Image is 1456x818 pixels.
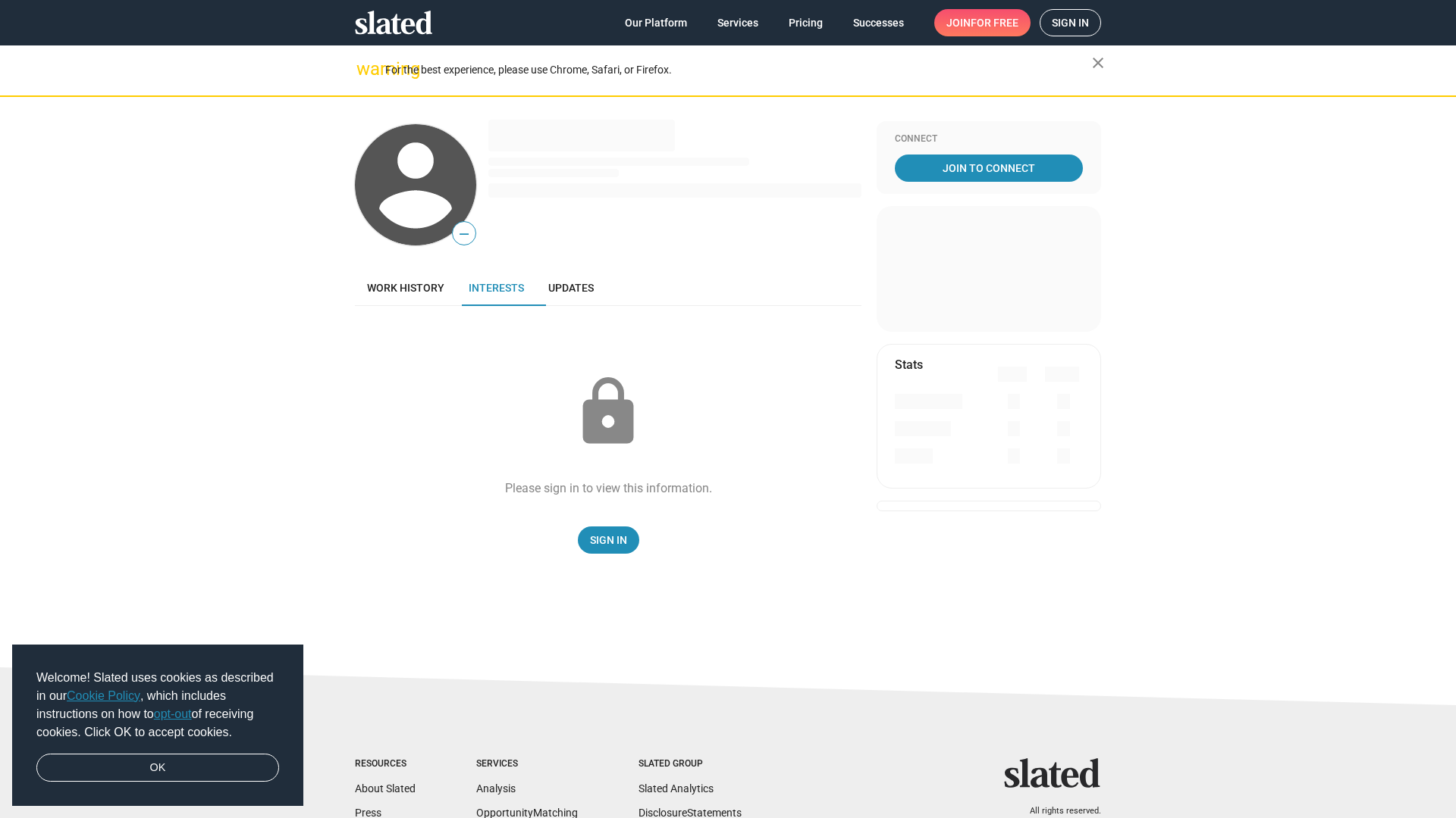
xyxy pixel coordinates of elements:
div: Services [476,758,578,770]
a: Analysis [476,782,516,795]
a: Interests [457,270,536,306]
div: Connect [895,133,1083,145]
mat-icon: lock [570,374,646,450]
span: Our Platform [625,9,687,36]
span: Sign In [590,526,627,554]
div: For the best experience, please use Chrome, Safari, or Firefox. [385,60,1092,80]
a: Updates [536,270,606,306]
span: Pricing [789,9,823,36]
a: dismiss cookie message [36,754,279,782]
a: Our Platform [613,9,699,36]
a: Cookie Policy [67,689,140,702]
div: Please sign in to view this information. [505,480,712,496]
a: opt-out [154,707,192,720]
span: Services [717,9,758,36]
span: Successes [853,9,904,36]
a: Joinfor free [934,9,1031,36]
span: Updates [548,282,594,294]
span: — [453,224,475,244]
div: Resources [355,758,416,770]
div: cookieconsent [12,645,303,807]
a: About Slated [355,782,416,795]
a: Work history [355,270,457,306]
span: Join [946,9,1018,36]
span: Interests [469,282,524,294]
span: Welcome! Slated uses cookies as described in our , which includes instructions on how to of recei... [36,669,279,742]
a: Services [705,9,770,36]
span: for free [971,9,1018,36]
span: Work history [367,282,444,294]
a: Sign in [1040,9,1101,36]
mat-card-title: Stats [895,357,923,373]
span: Join To Connect [898,155,1080,182]
mat-icon: close [1089,54,1107,72]
mat-icon: warning [356,60,375,78]
a: Successes [841,9,916,36]
span: Sign in [1052,10,1089,36]
a: Slated Analytics [639,782,714,795]
a: Sign In [578,526,639,554]
a: Pricing [777,9,835,36]
div: Slated Group [639,758,742,770]
a: Join To Connect [895,155,1083,182]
